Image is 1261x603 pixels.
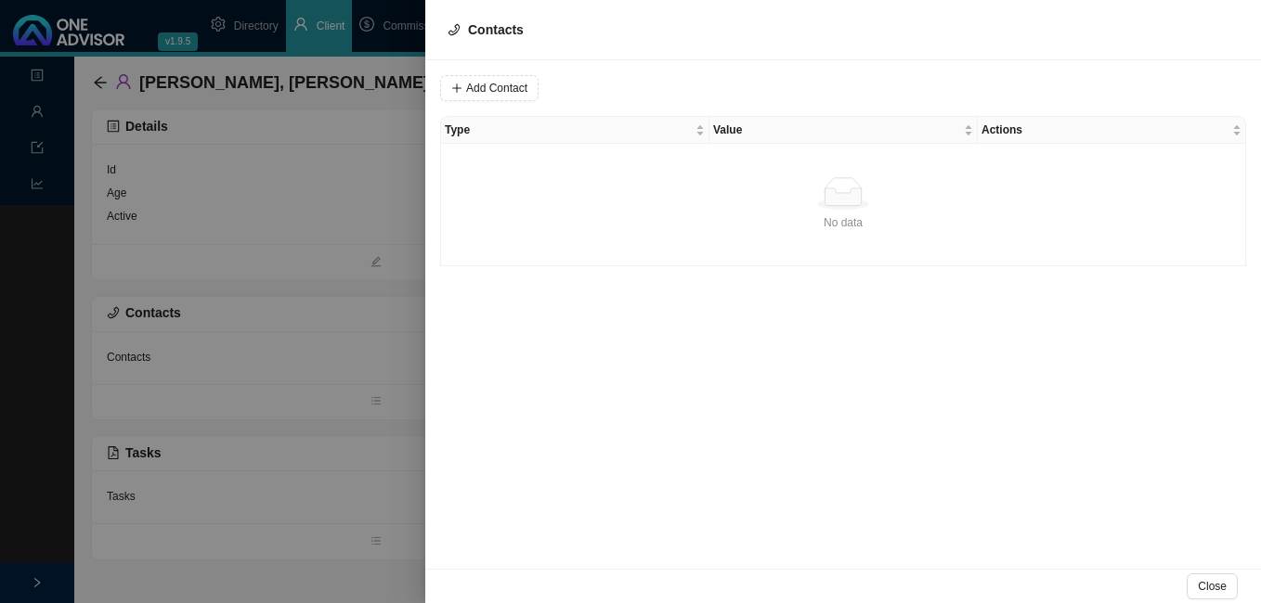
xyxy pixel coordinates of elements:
[1198,577,1227,596] span: Close
[466,79,527,97] span: Add Contact
[440,75,539,101] button: Add Contact
[978,117,1246,144] th: Actions
[448,213,1238,232] div: No data
[981,121,1228,139] span: Actions
[713,121,960,139] span: Value
[468,22,524,37] span: Contacts
[709,117,978,144] th: Value
[445,121,692,139] span: Type
[451,83,462,94] span: plus
[1187,573,1238,599] button: Close
[448,23,461,36] span: phone
[441,117,709,144] th: Type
